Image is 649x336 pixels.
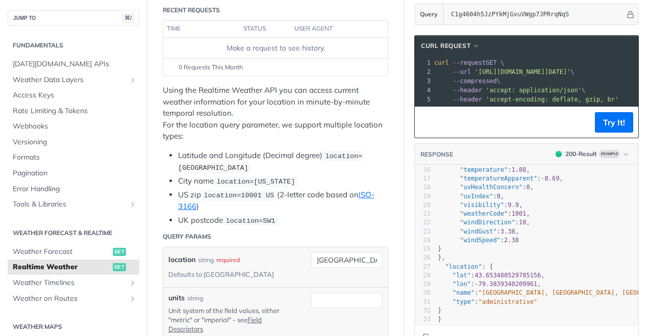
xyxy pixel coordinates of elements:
span: "administrative" [479,298,538,305]
span: "visibility" [460,201,504,209]
span: "name" [453,289,475,296]
a: Pagination [8,166,139,181]
span: "lon" [453,280,471,288]
span: : , [438,228,519,235]
button: Show subpages for Weather on Routes [129,295,137,303]
li: UK postcode [178,215,388,226]
div: 25 [415,245,431,253]
div: string [187,294,203,303]
span: get [113,248,126,256]
button: Show subpages for Weather Data Layers [129,76,137,84]
span: : , [438,219,530,226]
span: location=10001 US [204,192,274,199]
div: Defaults to [GEOGRAPHIC_DATA] [168,267,274,282]
span: --compressed [453,77,497,85]
span: : , [438,201,522,209]
p: Unit system of the field values, either "metric" or "imperial" - see [168,306,296,334]
span: Pagination [13,168,137,178]
span: 200 [556,151,562,157]
span: --url [453,68,471,75]
span: 0 [526,184,530,191]
a: Tools & LibrariesShow subpages for Tools & Libraries [8,197,139,212]
span: "weatherCode" [460,210,508,217]
div: 200 - Result [565,149,597,159]
div: 29 [415,280,431,289]
span: cURL Request [421,41,470,50]
a: Realtime Weatherget [8,260,139,275]
span: Webhooks [13,121,137,132]
div: 21 [415,210,431,218]
h2: Fundamentals [8,41,139,50]
th: status [240,21,291,37]
a: Webhooks [8,119,139,134]
span: } [438,245,441,252]
div: required [216,252,240,267]
a: Field Descriptors [168,316,262,333]
span: 0 [497,193,501,200]
input: apikey [446,4,625,24]
div: 27 [415,263,431,271]
span: : , [438,175,563,182]
button: Copy to clipboard [420,115,434,130]
th: time [163,21,240,37]
span: : , [438,193,504,200]
div: 28 [415,271,431,280]
a: Error Handling [8,182,139,197]
div: 17 [415,174,431,183]
span: location=SW1 [226,217,275,225]
div: 5 [415,95,432,104]
div: string [198,252,214,267]
div: 23 [415,227,431,236]
span: "temperatureApparent" [460,175,537,182]
div: 4 [415,86,432,95]
span: 3.38 [501,228,515,235]
span: \ [434,87,585,94]
div: 33 [415,315,431,324]
span: get [113,263,126,271]
span: : { [438,263,493,270]
span: "lat" [453,272,471,279]
div: Make a request to see history. [167,43,384,54]
span: : [438,237,519,244]
span: --request [453,59,486,66]
a: Weather Forecastget [8,244,139,260]
span: "uvHealthConcern" [460,184,522,191]
a: Weather Data LayersShow subpages for Weather Data Layers [8,72,139,88]
div: 20 [415,201,431,210]
span: ⌘/ [122,14,134,22]
li: Latitude and Longitude (Decimal degree) [178,150,388,174]
span: Query [420,10,438,19]
span: --header [453,87,482,94]
div: 32 [415,306,431,315]
div: 19 [415,192,431,201]
div: 16 [415,166,431,174]
div: 31 [415,298,431,306]
span: 43.653480529785156 [475,272,541,279]
label: units [168,293,185,303]
button: Query [415,4,443,24]
span: 0 Requests This Month [179,63,243,72]
span: 'accept: application/json' [486,87,582,94]
a: Access Keys [8,88,139,103]
span: - [475,280,478,288]
li: US zip (2-letter code based on ) [178,189,388,213]
span: Example [599,150,620,158]
label: location [168,252,195,267]
span: GET \ [434,59,504,66]
span: - [541,175,544,182]
h2: Weather Forecast & realtime [8,228,139,238]
span: } [438,307,441,314]
span: 1.88 [512,166,527,173]
span: Error Handling [13,184,137,194]
span: curl [434,59,449,66]
div: Recent Requests [163,6,220,15]
div: Query Params [163,232,211,241]
button: 200200-ResultExample [551,149,633,159]
span: "windDirection" [460,219,515,226]
h2: Weather Maps [8,322,139,331]
div: 2 [415,67,432,76]
div: 3 [415,76,432,86]
span: 10 [519,219,526,226]
span: Versioning [13,137,137,147]
span: "temperature" [460,166,508,173]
